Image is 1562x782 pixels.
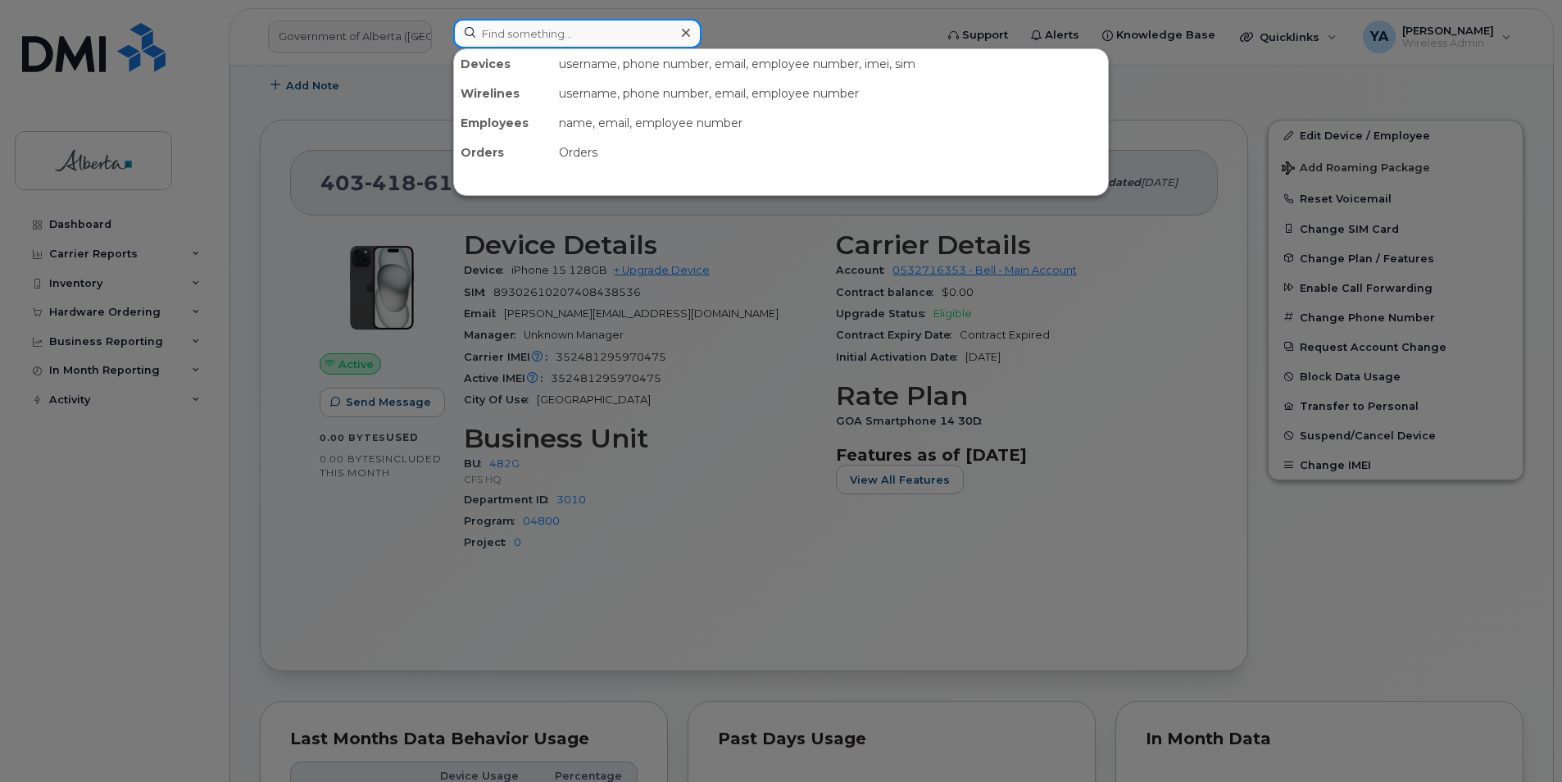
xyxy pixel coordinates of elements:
div: Wirelines [454,79,552,108]
div: name, email, employee number [552,108,1108,138]
div: username, phone number, email, employee number [552,79,1108,108]
div: username, phone number, email, employee number, imei, sim [552,49,1108,79]
div: Orders [552,138,1108,167]
div: Orders [454,138,552,167]
input: Find something... [453,19,702,48]
div: Employees [454,108,552,138]
div: Devices [454,49,552,79]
